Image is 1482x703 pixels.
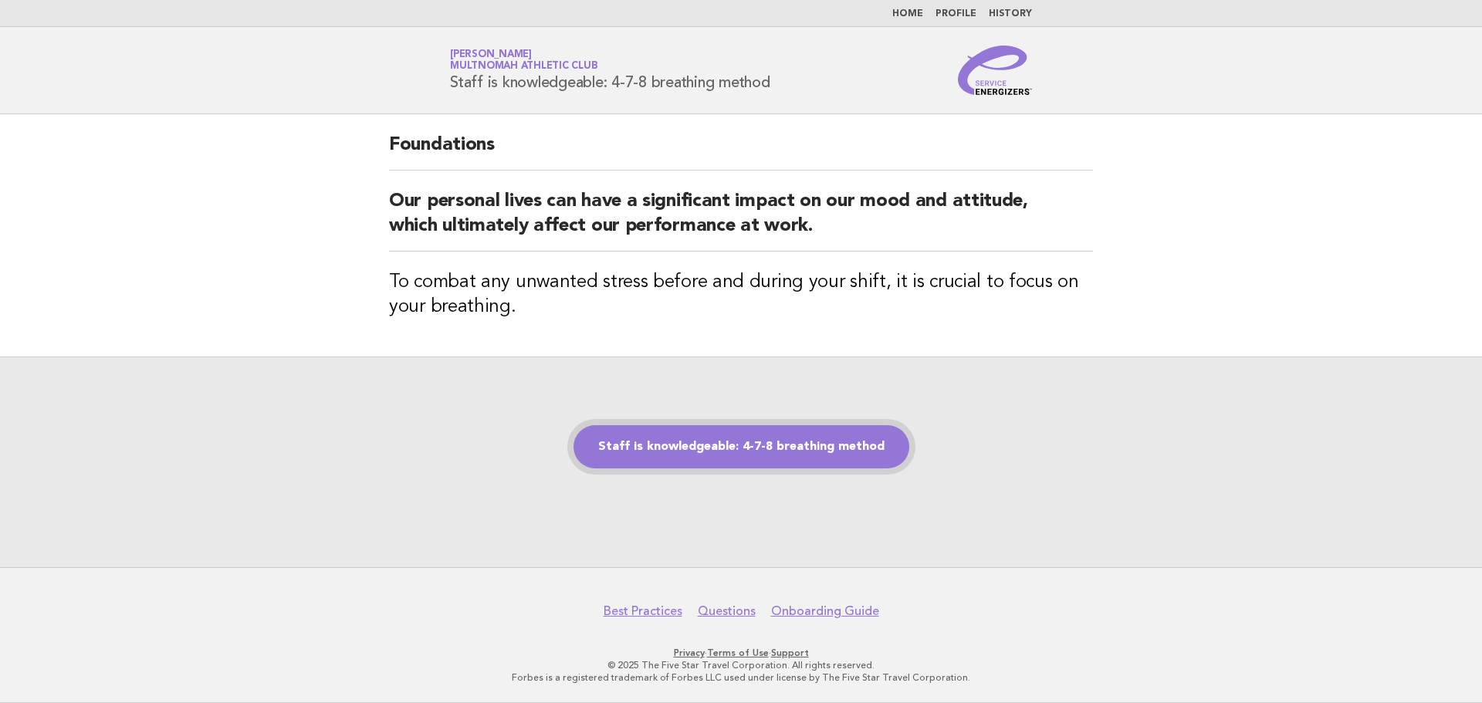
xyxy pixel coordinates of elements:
a: Home [892,9,923,19]
p: © 2025 The Five Star Travel Corporation. All rights reserved. [269,659,1213,671]
a: Best Practices [604,603,682,619]
a: Support [771,647,809,658]
p: · · [269,647,1213,659]
span: Multnomah Athletic Club [450,62,597,72]
h1: Staff is knowledgeable: 4-7-8 breathing method [450,50,770,90]
h2: Our personal lives can have a significant impact on our mood and attitude, which ultimately affec... [389,189,1093,252]
h2: Foundations [389,133,1093,171]
a: [PERSON_NAME]Multnomah Athletic Club [450,49,597,71]
a: Profile [936,9,976,19]
a: Privacy [674,647,705,658]
a: Terms of Use [707,647,769,658]
img: Service Energizers [958,46,1032,95]
a: Onboarding Guide [771,603,879,619]
a: Questions [698,603,756,619]
p: Forbes is a registered trademark of Forbes LLC used under license by The Five Star Travel Corpora... [269,671,1213,684]
a: Staff is knowledgeable: 4-7-8 breathing method [574,425,909,468]
h3: To combat any unwanted stress before and during your shift, it is crucial to focus on your breath... [389,270,1093,319]
a: History [989,9,1032,19]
